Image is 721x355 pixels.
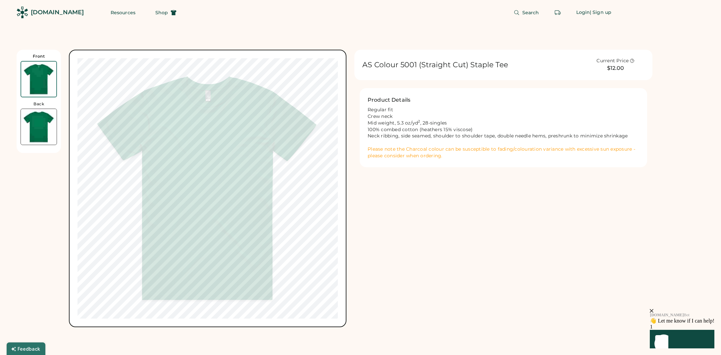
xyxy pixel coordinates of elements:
div: Login [576,9,590,16]
div: [DOMAIN_NAME] [31,8,84,17]
span: Search [522,10,539,15]
div: Current Price [596,58,629,64]
sup: 2 [418,119,420,124]
button: Retrieve an order [551,6,564,19]
span: Shop [155,10,168,15]
div: | Sign up [590,9,611,16]
img: Rendered Logo - Screens [17,7,28,18]
h2: Product Details [368,96,410,104]
div: Back [33,101,44,107]
iframe: Front Chat [610,270,719,354]
div: Front [33,54,45,59]
img: AS Colour 5001 Kelly Green Back Thumbnail [21,109,57,145]
h1: AS Colour 5001 (Straight Cut) Staple Tee [362,60,508,70]
font: Please note the Charcoal colour can be susceptible to fading/colouration variance with excessive ... [368,146,637,159]
button: Shop [147,6,184,19]
img: AS Colour 5001 Kelly Green Front Thumbnail [21,62,56,97]
div: Regular fit Crew neck Mid weight, 5.3 oz/yd , 28-singles 100% combed cotton (heathers 15% viscose... [368,107,639,159]
button: Search [506,6,547,19]
button: Resources [103,6,143,19]
div: $12.00 [587,64,644,72]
